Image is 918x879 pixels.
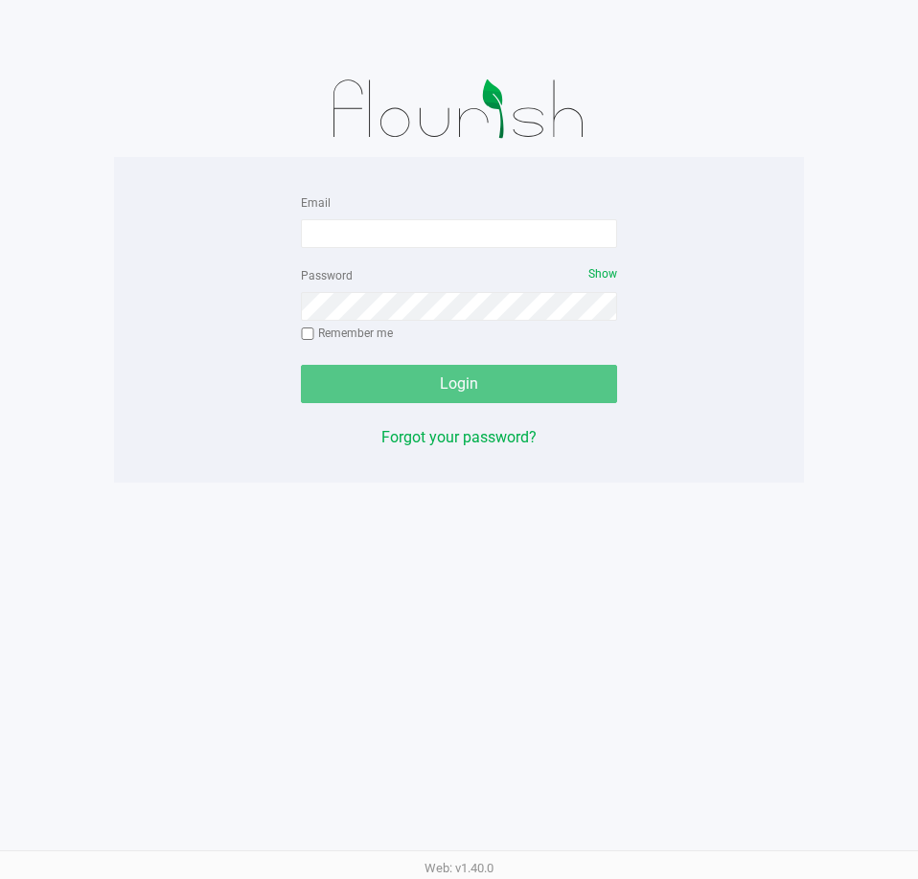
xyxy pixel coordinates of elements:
[301,267,353,284] label: Password
[425,861,493,875] span: Web: v1.40.0
[301,327,314,341] input: Remember me
[301,325,393,342] label: Remember me
[588,267,617,281] span: Show
[381,426,537,449] button: Forgot your password?
[301,194,331,212] label: Email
